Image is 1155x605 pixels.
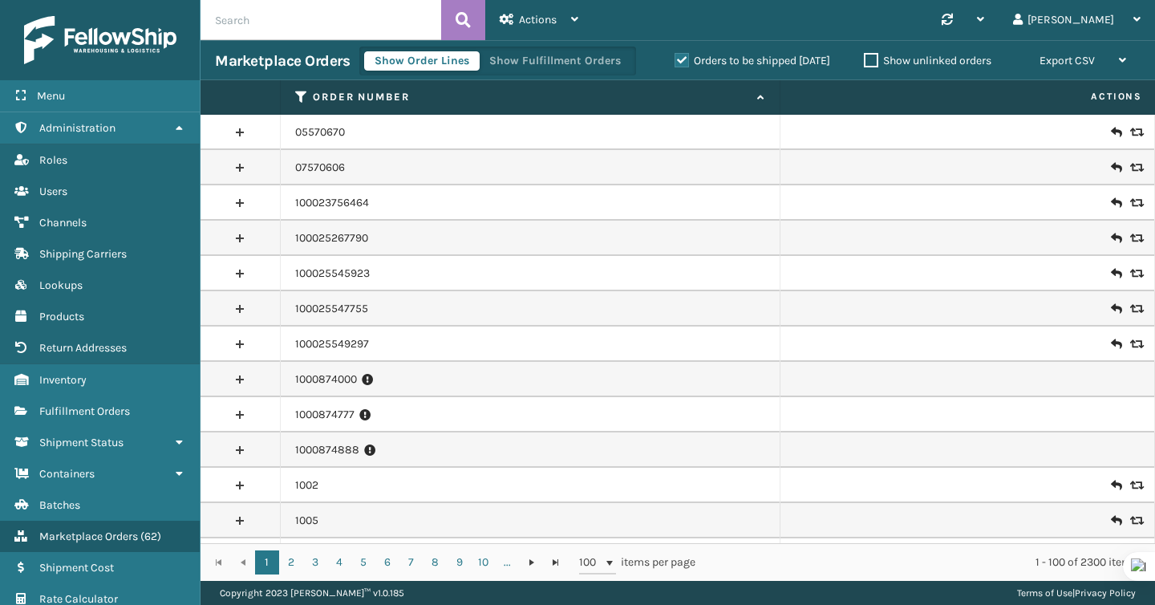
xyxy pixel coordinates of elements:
[544,550,568,575] a: Go to the last page
[295,266,370,282] a: 100025545923
[520,550,544,575] a: Go to the next page
[37,89,65,103] span: Menu
[579,550,696,575] span: items per page
[1130,480,1140,491] i: Replace
[295,160,345,176] a: 07570606
[295,195,369,211] a: 100023756464
[255,550,279,575] a: 1
[39,404,130,418] span: Fulfillment Orders
[39,498,80,512] span: Batches
[1017,587,1072,599] a: Terms of Use
[1130,127,1140,138] i: Replace
[1130,233,1140,244] i: Replace
[327,550,351,575] a: 4
[1075,587,1136,599] a: Privacy Policy
[279,550,303,575] a: 2
[549,556,562,569] span: Go to the last page
[295,301,368,317] a: 100025547755
[351,550,375,575] a: 5
[39,530,138,543] span: Marketplace Orders
[785,83,1152,110] span: Actions
[1130,515,1140,526] i: Replace
[718,554,1137,570] div: 1 - 100 of 2300 items
[1111,266,1121,282] i: Create Return Label
[313,90,750,104] label: Order Number
[303,550,327,575] a: 3
[295,124,345,140] a: 05570670
[525,556,538,569] span: Go to the next page
[39,153,67,167] span: Roles
[1111,230,1121,246] i: Create Return Label
[295,336,369,352] a: 100025549297
[519,13,557,26] span: Actions
[1130,197,1140,209] i: Replace
[39,561,114,575] span: Shipment Cost
[39,247,127,261] span: Shipping Carriers
[39,436,124,449] span: Shipment Status
[448,550,472,575] a: 9
[295,407,355,423] a: 1000874777
[1130,339,1140,350] i: Replace
[39,278,83,292] span: Lookups
[1130,303,1140,315] i: Replace
[39,185,67,198] span: Users
[295,477,318,493] a: 1002
[1111,124,1121,140] i: Create Return Label
[472,550,496,575] a: 10
[1130,268,1140,279] i: Replace
[215,51,350,71] h3: Marketplace Orders
[1111,477,1121,493] i: Create Return Label
[864,54,991,67] label: Show unlinked orders
[39,373,87,387] span: Inventory
[496,550,520,575] a: ...
[479,51,631,71] button: Show Fulfillment Orders
[24,16,176,64] img: logo
[295,230,368,246] a: 100025267790
[295,442,359,458] a: 1000874888
[1130,162,1140,173] i: Replace
[1111,513,1121,529] i: Create Return Label
[375,550,399,575] a: 6
[423,550,448,575] a: 8
[1111,160,1121,176] i: Create Return Label
[1111,301,1121,317] i: Create Return Label
[140,530,161,543] span: ( 62 )
[364,51,480,71] button: Show Order Lines
[39,341,127,355] span: Return Addresses
[1111,336,1121,352] i: Create Return Label
[220,581,404,605] p: Copyright 2023 [PERSON_NAME]™ v 1.0.185
[1111,195,1121,211] i: Create Return Label
[579,554,603,570] span: 100
[399,550,423,575] a: 7
[39,310,84,323] span: Products
[675,54,830,67] label: Orders to be shipped [DATE]
[39,216,87,229] span: Channels
[39,467,95,481] span: Containers
[39,121,115,135] span: Administration
[295,513,318,529] a: 1005
[295,372,357,388] a: 1000874000
[1017,581,1136,605] div: |
[1039,54,1095,67] span: Export CSV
